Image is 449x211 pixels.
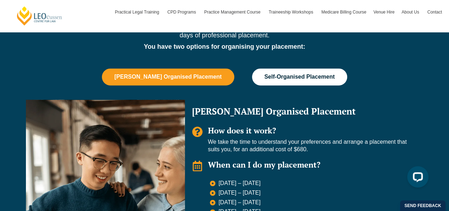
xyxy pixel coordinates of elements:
[318,2,370,22] a: Medicare Billing Course
[401,163,431,193] iframe: LiveChat chat widget
[164,2,201,22] a: CPD Programs
[265,2,318,22] a: Traineeship Workshops
[201,2,265,22] a: Practice Management Course
[192,107,416,116] h2: [PERSON_NAME] Organised Placement
[370,2,398,22] a: Venue Hire
[208,125,276,136] span: How does it work?
[217,189,261,197] span: [DATE] – [DATE]
[264,74,335,80] span: Self-Organised Placement
[144,43,305,50] strong: You have two options for organising your placement:
[114,74,221,80] span: [PERSON_NAME] Organised Placement
[398,2,423,22] a: About Us
[16,6,63,26] a: [PERSON_NAME] Centre for Law
[208,159,321,170] span: When can I do my placement?
[424,2,445,22] a: Contact
[208,138,416,153] p: We take the time to understand your preferences and arrange a placement that suits you, for an ad...
[217,199,261,206] span: [DATE] – [DATE]
[111,2,164,22] a: Practical Legal Training
[217,180,261,187] span: [DATE] – [DATE]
